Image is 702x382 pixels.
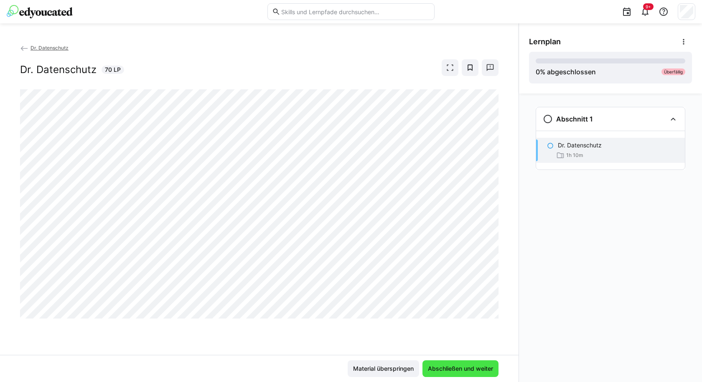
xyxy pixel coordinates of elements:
span: Material überspringen [352,364,415,373]
p: Dr. Datenschutz [558,141,602,149]
h2: Dr. Datenschutz [20,63,97,76]
span: 1h 10m [566,152,583,159]
span: 9+ [646,4,651,9]
button: Abschließen und weiter [422,360,499,377]
div: Überfällig [661,68,685,75]
span: Dr. Datenschutz [31,45,69,51]
button: Material überspringen [348,360,419,377]
input: Skills und Lernpfade durchsuchen… [280,8,430,15]
a: Dr. Datenschutz [20,45,69,51]
span: 70 LP [105,66,121,74]
span: Lernplan [529,37,561,46]
span: Abschließen und weiter [427,364,494,373]
h3: Abschnitt 1 [556,115,593,123]
span: 0 [536,68,540,76]
div: % abgeschlossen [536,67,596,77]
